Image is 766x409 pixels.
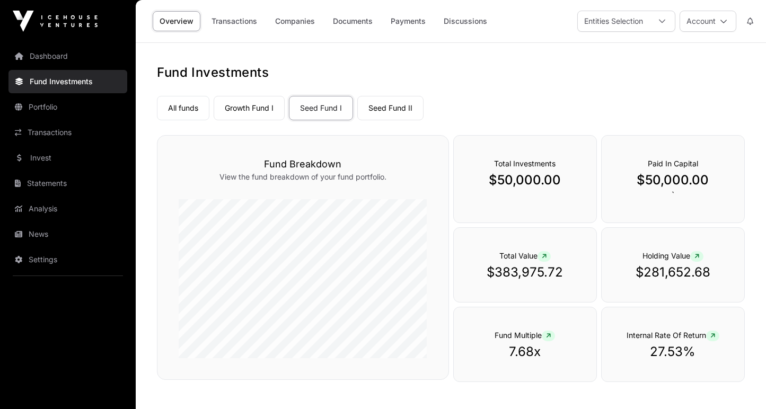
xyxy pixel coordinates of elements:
span: Fund Multiple [495,331,555,340]
a: Documents [326,11,380,31]
a: Portfolio [8,95,127,119]
p: $383,975.72 [475,264,575,281]
a: Transactions [205,11,264,31]
a: Invest [8,146,127,170]
a: Payments [384,11,433,31]
p: $50,000.00 [475,172,575,189]
div: ` [601,135,745,223]
p: 7.68x [475,343,575,360]
button: Account [680,11,736,32]
a: Fund Investments [8,70,127,93]
a: All funds [157,96,209,120]
h3: Fund Breakdown [179,157,427,172]
a: Statements [8,172,127,195]
h1: Fund Investments [157,64,745,81]
a: Growth Fund I [214,96,285,120]
a: News [8,223,127,246]
a: Companies [268,11,322,31]
span: Total Value [499,251,551,260]
a: Seed Fund I [289,96,353,120]
p: $281,652.68 [623,264,723,281]
p: View the fund breakdown of your fund portfolio. [179,172,427,182]
a: Analysis [8,197,127,220]
p: 27.53% [623,343,723,360]
img: Icehouse Ventures Logo [13,11,98,32]
a: Discussions [437,11,494,31]
p: $50,000.00 [623,172,723,189]
span: Paid In Capital [648,159,698,168]
a: Dashboard [8,45,127,68]
span: Holding Value [642,251,703,260]
div: Entities Selection [578,11,649,31]
a: Overview [153,11,200,31]
a: Settings [8,248,127,271]
a: Seed Fund II [357,96,424,120]
a: Transactions [8,121,127,144]
span: Total Investments [494,159,556,168]
span: Internal Rate Of Return [627,331,719,340]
